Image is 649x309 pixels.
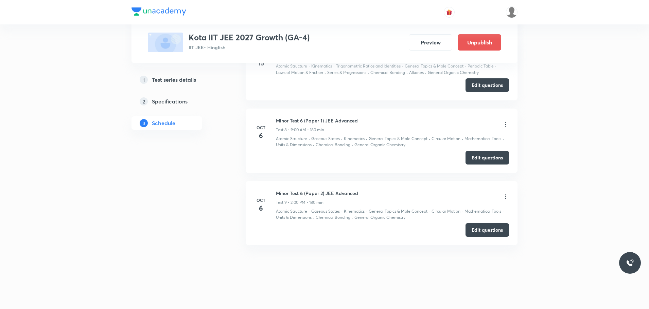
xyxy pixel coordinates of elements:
[370,70,405,76] p: Chemical Bonding
[311,208,340,214] p: Gaseous States
[276,190,358,197] h6: Minor Test 6 (Paper 2) JEE Advanced
[369,208,427,214] p: General Topics & Mole Concept
[432,208,460,214] p: Circular Motion
[369,136,427,142] p: General Topics & Mole Concept
[506,6,518,18] img: Rohit Bhatnagar
[152,76,196,84] h5: Test series details
[409,34,452,51] button: Preview
[432,136,460,142] p: Circular Motion
[402,63,403,69] div: ·
[148,33,183,52] img: fallback-thumbnail.png
[254,197,268,203] h6: Oct
[444,7,455,18] button: avatar
[626,259,634,267] img: ttu
[131,73,224,86] a: 1Test series details
[462,208,463,214] div: ·
[366,136,367,142] div: ·
[311,136,340,142] p: Gaseous States
[503,208,504,214] div: ·
[428,70,479,76] p: General Organic Chemistry
[276,142,312,148] p: Units & Dimensions
[466,78,509,92] button: Edit questions
[352,214,353,220] div: ·
[309,63,310,69] div: ·
[140,97,148,105] p: 2
[313,142,314,148] div: ·
[254,131,268,141] h4: 6
[344,136,365,142] p: Kinematics
[341,136,343,142] div: ·
[309,208,310,214] div: ·
[366,208,367,214] div: ·
[466,223,509,237] button: Edit questions
[464,136,501,142] p: Mathematical Tools
[405,63,463,69] p: General Topics & Mole Concept
[152,97,188,105] h5: Specifications
[503,136,504,142] div: ·
[354,142,405,148] p: General Organic Chemistry
[254,124,268,131] h6: Oct
[495,63,496,69] div: ·
[465,63,466,69] div: ·
[344,208,365,214] p: Kinematics
[406,70,408,76] div: ·
[313,214,314,220] div: ·
[189,44,310,51] p: IIT JEE • Hinglish
[131,7,186,17] a: Company Logo
[462,136,463,142] div: ·
[254,58,268,68] h4: 15
[336,63,401,69] p: Trigonometric Ratios and Identities
[352,142,353,148] div: ·
[140,76,148,84] p: 1
[466,151,509,165] button: Edit questions
[276,214,312,220] p: Units & Dimensions
[152,119,175,127] h5: Schedule
[368,70,369,76] div: ·
[458,34,501,51] button: Unpublish
[276,117,358,124] h6: Minor Test 6 (Paper 1) JEE Advanced
[276,70,323,76] p: Laws of Motion & Friction
[276,127,324,133] p: Test 8 • 9:00 AM • 180 min
[254,203,268,213] h4: 6
[276,136,307,142] p: Atomic Structure
[429,208,430,214] div: ·
[354,214,405,220] p: General Organic Chemistry
[316,142,350,148] p: Chemical Bonding
[276,208,307,214] p: Atomic Structure
[131,95,224,108] a: 2Specifications
[327,70,366,76] p: Series & Progressions
[316,214,350,220] p: Chemical Bonding
[468,63,494,69] p: Periodic Table
[189,33,310,42] h3: Kota IIT JEE 2027 Growth (GA-4)
[464,208,501,214] p: Mathematical Tools
[324,70,326,76] div: ·
[429,136,430,142] div: ·
[446,9,452,15] img: avatar
[409,70,424,76] p: Alkanes
[333,63,335,69] div: ·
[311,63,332,69] p: Kinematics
[341,208,343,214] div: ·
[131,7,186,16] img: Company Logo
[276,63,307,69] p: Atomic Structure
[276,199,323,206] p: Test 9 • 2:00 PM • 180 min
[140,119,148,127] p: 3
[309,136,310,142] div: ·
[425,70,426,76] div: ·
